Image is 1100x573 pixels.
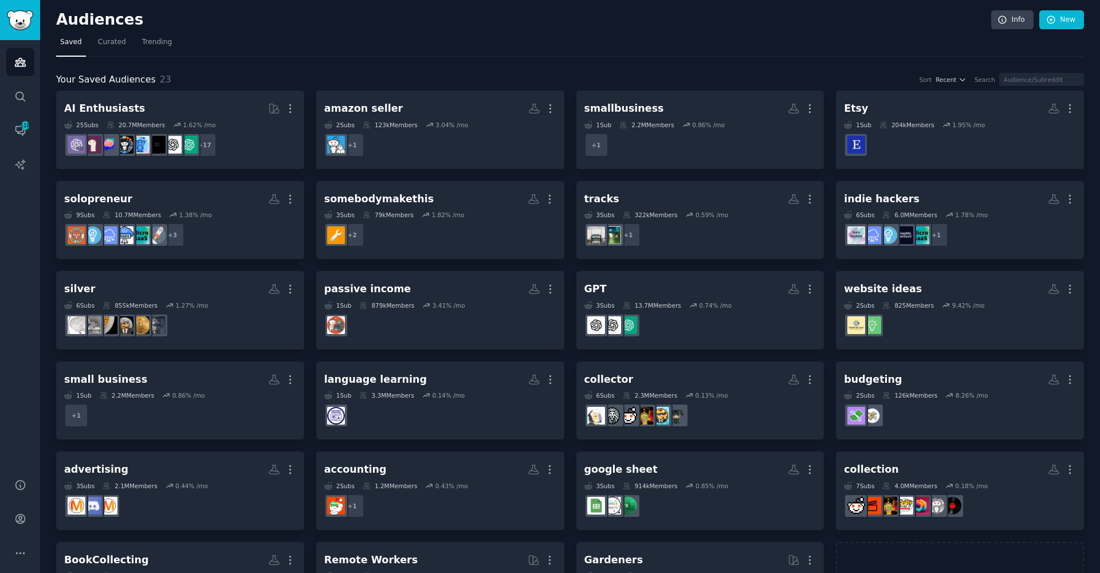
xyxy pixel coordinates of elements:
[836,362,1084,440] a: budgeting2Subs126kMembers8.26% /mobudgetbudgetingforbeginners
[160,74,171,85] span: 23
[324,391,352,399] div: 1 Sub
[64,301,95,309] div: 6 Sub s
[584,121,612,129] div: 1 Sub
[912,226,929,244] img: microsaas
[836,91,1084,169] a: Etsy1Sub204kMembers1.95% /moEtsySellers
[587,497,605,515] img: googlesheets
[64,282,95,296] div: silver
[324,482,355,490] div: 2 Sub s
[160,223,184,247] div: + 3
[116,226,133,244] img: SaaSSolopreneurs
[64,462,128,477] div: advertising
[616,223,641,247] div: + 1
[576,91,824,169] a: smallbusiness1Sub2.2MMembers0.86% /mo+1
[944,497,961,515] img: hiphopvinyl
[936,76,956,84] span: Recent
[895,497,913,515] img: funkopop
[68,226,85,244] img: EntrepreneurRideAlong
[847,407,865,425] img: budgetingforbeginners
[882,482,937,490] div: 4.0M Members
[696,391,728,399] div: 0.13 % /mo
[64,101,145,116] div: AI Enthusiasts
[56,33,86,57] a: Saved
[138,33,176,57] a: Trending
[132,226,150,244] img: microsaas
[316,362,564,440] a: language learning1Sub3.3MMembers0.14% /molanguagelearning
[84,226,101,244] img: Entrepreneur
[844,462,898,477] div: collection
[107,121,165,129] div: 20.7M Members
[956,391,988,399] div: 8.26 % /mo
[844,101,868,116] div: Etsy
[912,497,929,515] img: collecting
[84,497,101,515] img: DiscordAdvertising
[324,372,427,387] div: language learning
[56,73,156,87] span: Your Saved Audiences
[432,211,465,219] div: 1.82 % /mo
[56,91,304,169] a: AI Enthusiasts25Subs20.7MMembers1.62% /mo+17ChatGPTOpenAIArtificialInteligenceartificialaiArtChat...
[340,494,364,518] div: + 1
[584,192,619,206] div: tracks
[619,121,674,129] div: 2.2M Members
[56,362,304,440] a: small business1Sub2.2MMembers0.86% /mo+1
[148,226,166,244] img: startups
[175,301,208,309] div: 1.27 % /mo
[363,211,414,219] div: 79k Members
[100,391,154,399] div: 2.2M Members
[164,136,182,154] img: OpenAI
[100,136,117,154] img: ChatGPTPromptGenius
[879,121,934,129] div: 204k Members
[64,121,99,129] div: 25 Sub s
[928,497,945,515] img: Cd_collectors
[635,407,653,425] img: MangaCollectors
[844,301,874,309] div: 2 Sub s
[847,316,865,334] img: WebsiteIdeaDaily
[699,301,732,309] div: 0.74 % /mo
[584,482,615,490] div: 3 Sub s
[327,316,345,334] img: passive_income
[882,211,937,219] div: 6.0M Members
[142,37,172,48] span: Trending
[955,482,988,490] div: 0.18 % /mo
[56,271,304,350] a: silver6Subs855kMembers1.27% /moSilverSurferGoldWallstreetsilverPmsforsaleSilverSilverbugs
[64,211,95,219] div: 9 Sub s
[56,452,304,530] a: advertising3Subs2.1MMembers0.44% /momarketingDiscordAdvertisingadvertising
[584,133,608,157] div: + 1
[316,181,564,260] a: somebodymakethis3Subs79kMembers1.82% /mo+2SomebodyMakeThis
[316,91,564,169] a: amazon seller2Subs123kMembers3.04% /mo+1AmazonFBA
[103,211,161,219] div: 10.7M Members
[98,37,126,48] span: Curated
[584,101,664,116] div: smallbusiness
[844,121,871,129] div: 1 Sub
[132,136,150,154] img: artificial
[836,181,1084,260] a: indie hackers6Subs6.0MMembers1.78% /mo+1microsaasShowMeYourSaaSEntrepreneurSaaSindiehackers
[952,121,985,129] div: 1.95 % /mo
[432,391,465,399] div: 0.14 % /mo
[327,407,345,425] img: languagelearning
[879,497,897,515] img: MangaCollectors
[844,211,874,219] div: 6 Sub s
[324,121,355,129] div: 2 Sub s
[359,301,414,309] div: 879k Members
[584,391,615,399] div: 6 Sub s
[955,211,988,219] div: 1.78 % /mo
[863,316,881,334] img: website_ideas
[435,121,468,129] div: 3.04 % /mo
[844,391,874,399] div: 2 Sub s
[936,76,967,84] button: Recent
[619,497,637,515] img: excel
[603,497,621,515] img: sheets
[103,301,158,309] div: 855k Members
[623,211,678,219] div: 322k Members
[696,211,728,219] div: 0.59 % /mo
[847,136,865,154] img: EtsySellers
[584,553,643,567] div: Gardeners
[56,181,304,260] a: solopreneur9Subs10.7MMembers1.38% /mo+3startupsmicrosaasSaaSSolopreneursSaaSEntrepreneurEntrepren...
[60,37,82,48] span: Saved
[64,403,88,427] div: + 1
[64,482,95,490] div: 3 Sub s
[100,316,117,334] img: Pmsforsale
[999,73,1084,86] input: Audience/Subreddit
[844,282,922,296] div: website ideas
[576,452,824,530] a: google sheet3Subs914kMembers0.85% /moexcelsheetsgooglesheets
